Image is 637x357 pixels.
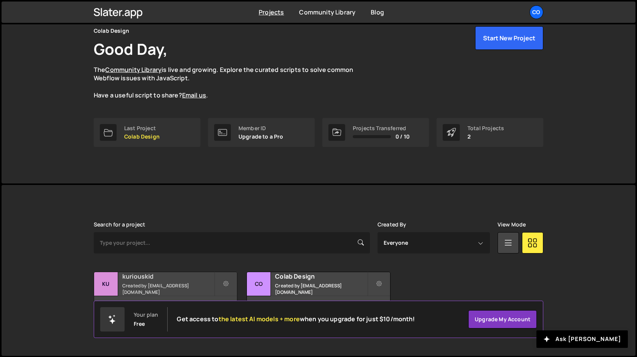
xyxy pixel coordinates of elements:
div: 3 pages, last updated by [DATE] [94,296,237,319]
small: Created by [EMAIL_ADDRESS][DOMAIN_NAME] [122,282,214,295]
div: ku [94,272,118,296]
div: Last Project [124,125,160,131]
p: 2 [467,134,504,140]
h2: kuriouskid [122,272,214,280]
a: Community Library [299,8,355,16]
div: Projects Transferred [353,125,410,131]
div: Total Projects [467,125,504,131]
div: Co [247,272,271,296]
a: Co Colab Design Created by [EMAIL_ADDRESS][DOMAIN_NAME] 2 pages, last updated by [DATE] [246,272,390,319]
p: Upgrade to a Pro [238,134,283,140]
small: Created by [EMAIL_ADDRESS][DOMAIN_NAME] [275,282,367,295]
a: Co [530,5,543,19]
label: Created By [378,222,407,228]
a: Last Project Colab Design [94,118,200,147]
p: Colab Design [124,134,160,140]
input: Type your project... [94,232,370,253]
h2: Get access to when you upgrade for just $10/month! [177,316,415,323]
button: Ask [PERSON_NAME] [536,330,628,348]
h1: Good Day, [94,38,168,59]
label: Search for a project [94,222,145,228]
p: The is live and growing. Explore the curated scripts to solve common Webflow issues with JavaScri... [94,65,368,100]
a: Email us [182,91,206,99]
div: Member ID [238,125,283,131]
a: Blog [371,8,384,16]
h2: Colab Design [275,272,367,280]
label: View Mode [498,222,526,228]
span: 0 / 10 [395,134,410,140]
div: Colab Design [94,26,129,35]
a: ku kuriouskid Created by [EMAIL_ADDRESS][DOMAIN_NAME] 3 pages, last updated by [DATE] [94,272,237,319]
a: Projects [259,8,284,16]
a: Upgrade my account [468,310,537,328]
div: Free [134,321,145,327]
div: 2 pages, last updated by [DATE] [247,296,390,319]
button: Start New Project [475,26,543,50]
span: the latest AI models + more [219,315,300,323]
a: Community Library [105,65,162,74]
div: Your plan [134,312,158,318]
